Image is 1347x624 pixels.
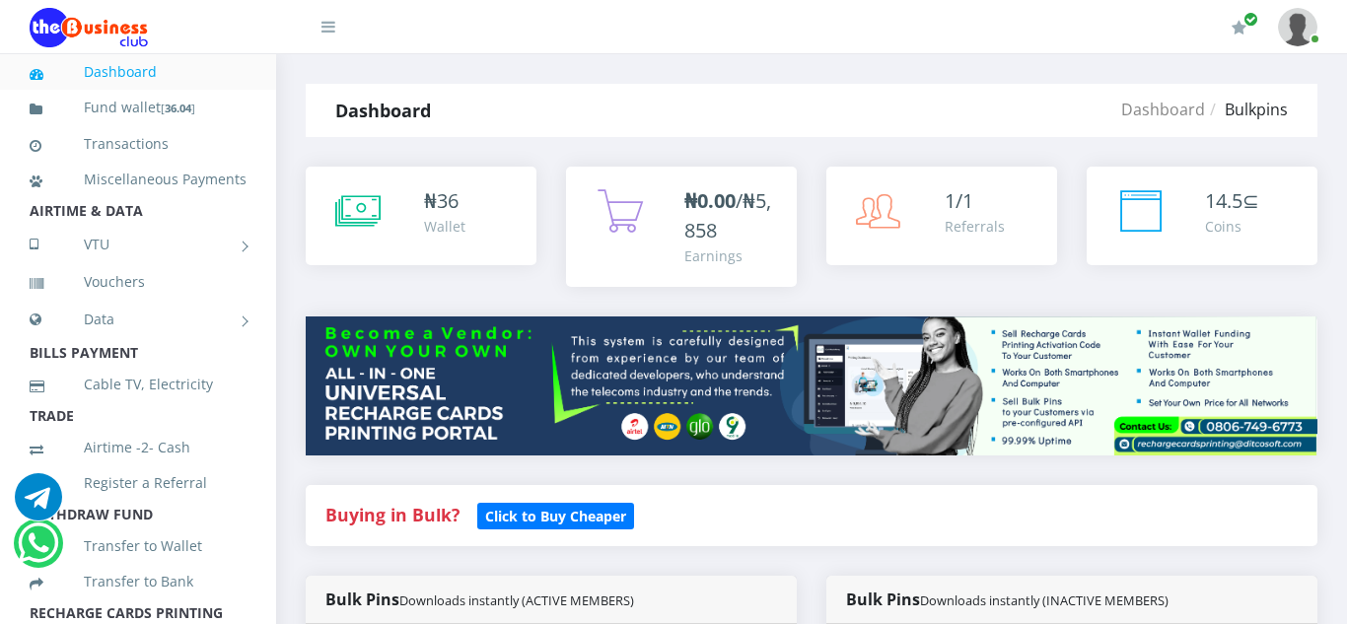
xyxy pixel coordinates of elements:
a: Transfer to Wallet [30,523,247,569]
a: VTU [30,220,247,269]
a: Miscellaneous Payments [30,157,247,202]
div: Coins [1205,216,1259,237]
a: 1/1 Referrals [826,167,1057,265]
strong: Bulk Pins [325,589,634,610]
div: ⊆ [1205,186,1259,216]
li: Bulkpins [1205,98,1288,121]
a: Data [30,295,247,344]
strong: Buying in Bulk? [325,503,460,526]
i: Renew/Upgrade Subscription [1232,20,1246,35]
a: Dashboard [1121,99,1205,120]
small: Downloads instantly (INACTIVE MEMBERS) [920,591,1169,609]
strong: Bulk Pins [846,589,1169,610]
a: Airtime -2- Cash [30,425,247,470]
span: 1/1 [945,187,973,214]
img: multitenant_rcp.png [306,316,1317,455]
span: Renew/Upgrade Subscription [1243,12,1258,27]
a: Click to Buy Cheaper [477,503,634,526]
b: Click to Buy Cheaper [485,507,626,525]
b: 36.04 [165,101,191,115]
a: Vouchers [30,259,247,305]
div: ₦ [424,186,465,216]
a: Fund wallet[36.04] [30,85,247,131]
a: Transactions [30,121,247,167]
a: Dashboard [30,49,247,95]
img: Logo [30,8,148,47]
a: ₦36 Wallet [306,167,536,265]
div: Wallet [424,216,465,237]
a: Transfer to Bank [30,559,247,604]
small: [ ] [161,101,195,115]
div: Earnings [684,245,777,266]
span: 36 [437,187,459,214]
a: ₦0.00/₦5,858 Earnings [566,167,797,287]
a: Chat for support [15,488,62,520]
b: ₦0.00 [684,187,736,214]
a: Register a Referral [30,460,247,506]
strong: Dashboard [335,99,431,122]
img: User [1278,8,1317,46]
span: 14.5 [1205,187,1242,214]
a: Cable TV, Electricity [30,362,247,407]
a: Chat for support [18,534,58,567]
small: Downloads instantly (ACTIVE MEMBERS) [399,591,634,609]
span: /₦5,858 [684,187,771,243]
div: Referrals [945,216,1005,237]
